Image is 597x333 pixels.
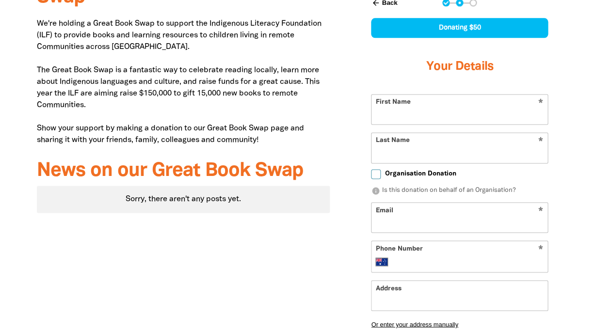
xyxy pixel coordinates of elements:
p: Is this donation on behalf of an Organisation? [371,186,548,196]
i: Required [538,245,543,254]
input: Organisation Donation [371,169,381,179]
div: Sorry, there aren't any posts yet. [37,186,330,213]
div: Donating $50 [371,18,548,38]
h3: Your Details [371,48,548,86]
i: info [371,187,380,195]
span: Organisation Donation [385,169,456,178]
button: Or enter your address manually [371,320,548,328]
div: Paginated content [37,186,330,213]
p: We're holding a Great Book Swap to support the Indigenous Literacy Foundation (ILF) to provide bo... [37,18,330,146]
h3: News on our Great Book Swap [37,160,330,182]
